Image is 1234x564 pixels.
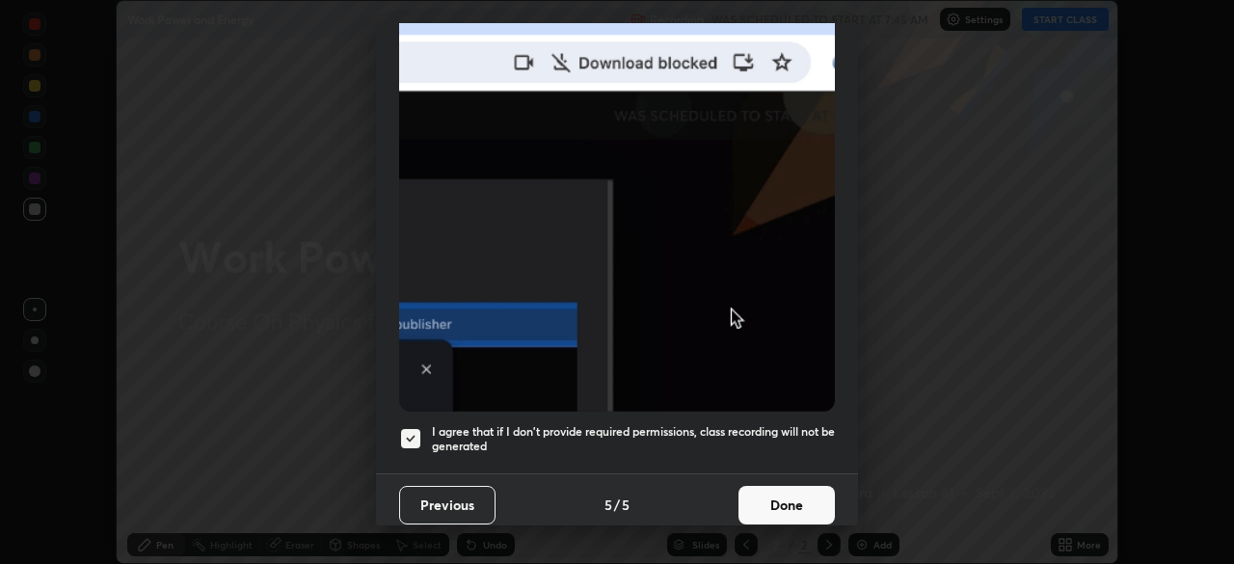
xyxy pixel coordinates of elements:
[614,495,620,515] h4: /
[738,486,835,524] button: Done
[399,486,496,524] button: Previous
[622,495,630,515] h4: 5
[604,495,612,515] h4: 5
[432,424,835,454] h5: I agree that if I don't provide required permissions, class recording will not be generated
